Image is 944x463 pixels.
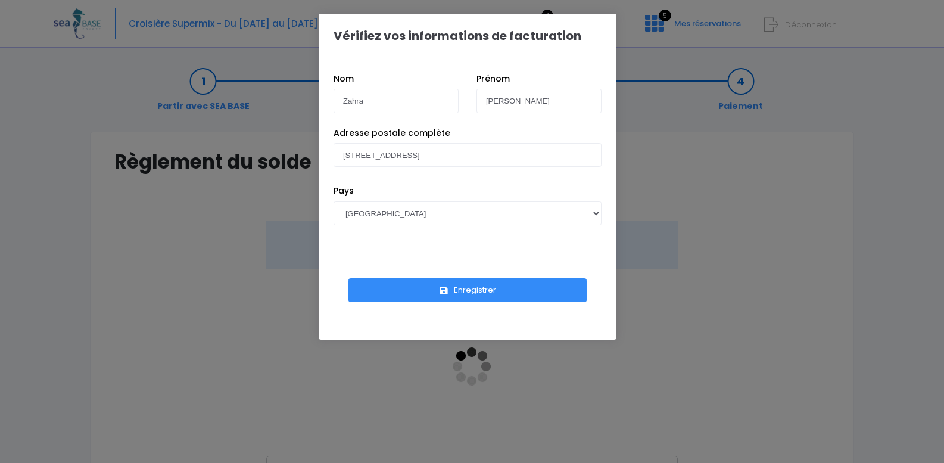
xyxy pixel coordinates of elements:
[334,29,581,43] h1: Vérifiez vos informations de facturation
[334,185,354,197] label: Pays
[476,73,510,85] label: Prénom
[334,127,450,139] label: Adresse postale complète
[334,73,354,85] label: Nom
[348,278,587,302] button: Enregistrer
